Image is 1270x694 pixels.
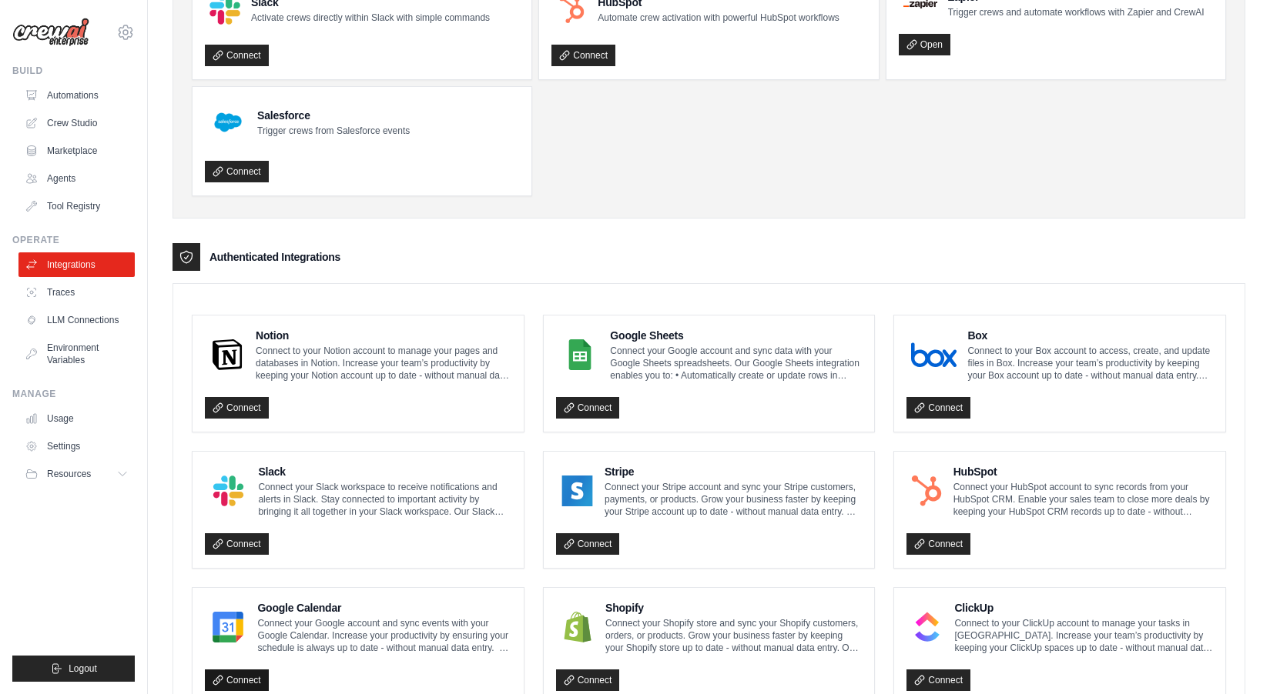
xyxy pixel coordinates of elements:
p: Connect your HubSpot account to sync records from your HubSpot CRM. Enable your sales team to clo... [953,481,1213,518]
p: Trigger crews from Salesforce events [257,125,410,137]
a: Usage [18,406,135,431]
h4: Notion [256,328,511,343]
button: Resources [18,462,135,486]
a: Integrations [18,252,135,277]
a: Connect [205,669,269,691]
img: Salesforce Logo [209,104,246,141]
span: Resources [47,468,91,480]
a: Connect [205,45,269,66]
p: Trigger crews and automate workflows with Zapier and CrewAI [948,6,1205,18]
a: Agents [18,166,135,191]
div: Operate [12,234,135,246]
img: Notion Logo [209,339,245,370]
a: LLM Connections [18,308,135,332]
h4: Google Sheets [610,328,862,343]
a: Connect [556,669,620,691]
h3: Authenticated Integrations [209,249,340,265]
span: Logout [69,662,97,675]
p: Connect your Google account and sync data with your Google Sheets spreadsheets. Our Google Sheets... [610,345,862,382]
img: Stripe Logo [561,475,594,506]
p: Connect to your ClickUp account to manage your tasks in [GEOGRAPHIC_DATA]. Increase your team’s p... [954,617,1213,654]
a: Automations [18,83,135,108]
a: Traces [18,280,135,305]
a: Marketplace [18,138,135,163]
h4: ClickUp [954,600,1213,616]
img: Box Logo [911,339,957,370]
img: Shopify Logo [561,612,595,642]
h4: HubSpot [953,464,1213,479]
p: Automate crew activation with powerful HubSpot workflows [598,12,839,24]
h4: Slack [258,464,511,479]
a: Connect [906,669,970,691]
div: Build [12,65,135,77]
a: Connect [906,397,970,419]
iframe: Chat Widget [1193,620,1270,694]
p: Connect your Google account and sync events with your Google Calendar. Increase your productivity... [257,617,511,654]
p: Activate crews directly within Slack with simple commands [251,12,490,24]
div: Manage [12,388,135,400]
h4: Stripe [605,464,862,479]
a: Connect [205,397,269,419]
h4: Google Calendar [257,600,511,616]
a: Settings [18,434,135,459]
a: Crew Studio [18,111,135,135]
img: ClickUp Logo [911,612,943,642]
a: Connect [205,161,269,182]
p: Connect your Shopify store and sync your Shopify customers, orders, or products. Grow your busine... [605,617,862,654]
a: Open [899,34,950,55]
button: Logout [12,656,135,682]
a: Connect [205,533,269,555]
img: HubSpot Logo [911,475,942,506]
a: Connect [551,45,615,66]
img: Slack Logo [209,475,247,506]
a: Tool Registry [18,194,135,219]
h4: Box [967,328,1213,343]
p: Connect your Slack workspace to receive notifications and alerts in Slack. Stay connected to impo... [258,481,511,518]
p: Connect to your Notion account to manage your pages and databases in Notion. Increase your team’s... [256,345,511,382]
p: Connect your Stripe account and sync your Stripe customers, payments, or products. Grow your busi... [605,481,862,518]
p: Connect to your Box account to access, create, and update files in Box. Increase your team’s prod... [967,345,1213,382]
img: Logo [12,18,89,47]
img: Google Sheets Logo [561,339,600,370]
a: Connect [906,533,970,555]
a: Environment Variables [18,335,135,372]
a: Connect [556,397,620,419]
img: Google Calendar Logo [209,612,246,642]
h4: Shopify [605,600,862,616]
h4: Salesforce [257,108,410,123]
a: Connect [556,533,620,555]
